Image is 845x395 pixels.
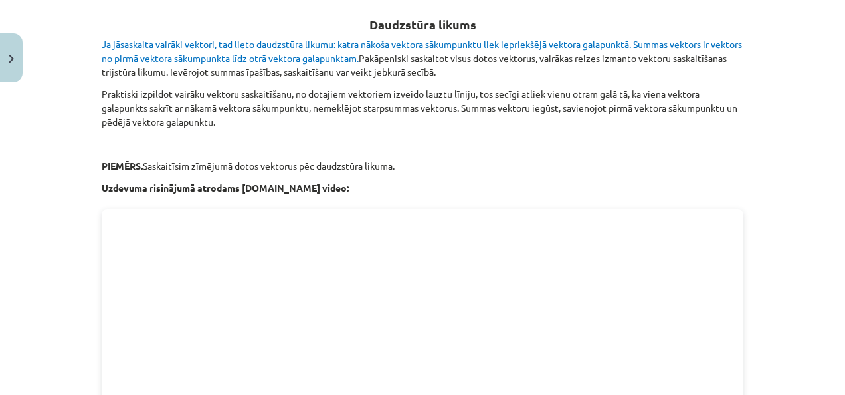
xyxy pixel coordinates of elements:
p: Saskaitīsim zīmējumā dotos vektorus pēc daudzstūra likuma. [102,159,743,173]
strong: Uzdevuma risinājumā atrodams [DOMAIN_NAME] video: [102,182,349,194]
p: Praktiski izpildot vairāku vektoru saskaitīšanu, no dotajiem vektoriem izveido lauztu līniju, tos... [102,87,743,129]
span: Ja jāsaskaita vairāki vektori, tad lieto daudzstūra likumu: katra nākoša vektora sākumpunktu liek... [102,38,742,64]
strong: PIEMĒRS. [102,160,143,172]
b: Daudzstūra likums [369,17,476,32]
p: Pakāpeniski saskaitot visus dotos vektorus, vairākas reizes izmanto vektoru saskaitīšanas trijstū... [102,37,743,79]
img: icon-close-lesson-0947bae3869378f0d4975bcd49f059093ad1ed9edebbc8119c70593378902aed.svg [9,55,14,63]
